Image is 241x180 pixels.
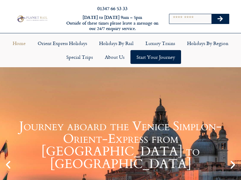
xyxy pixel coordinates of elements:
h1: Journey aboard the Venice Simplon-Orient-Express from [GEOGRAPHIC_DATA] to [GEOGRAPHIC_DATA] [15,120,226,170]
a: Special Trips [60,50,99,64]
a: Start your Journey [130,50,181,64]
img: Planet Rail Train Holidays Logo [16,15,48,22]
h6: [DATE] to [DATE] 9am – 5pm Outside of these times please leave a message on our 24/7 enquiry serv... [66,15,159,31]
button: Search [211,14,229,24]
div: Previous slide [3,160,13,170]
a: Holidays by Region [181,36,234,50]
a: Luxury Trains [139,36,181,50]
nav: Menu [3,36,238,64]
a: Home [7,36,32,50]
div: Next slide [228,160,238,170]
a: About Us [99,50,130,64]
a: Holidays by Rail [93,36,139,50]
a: Orient Express Holidays [32,36,93,50]
a: 01347 66 53 33 [97,5,127,12]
